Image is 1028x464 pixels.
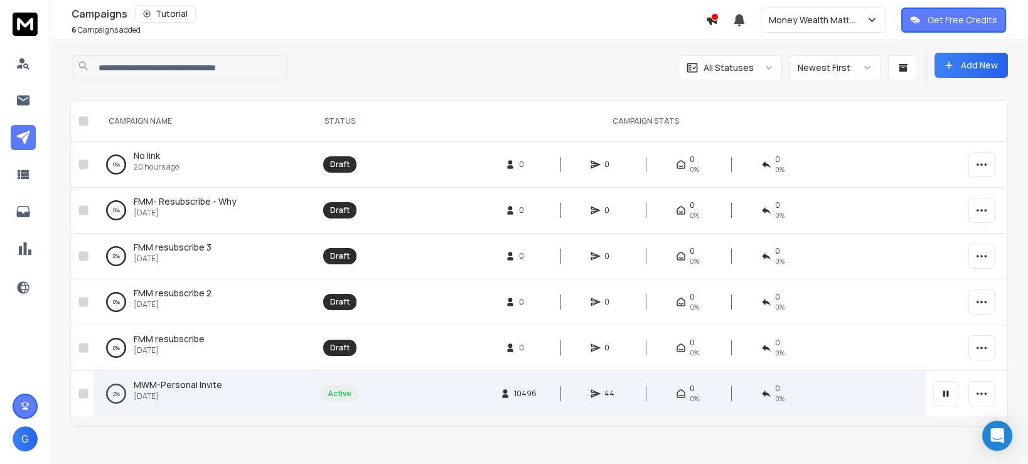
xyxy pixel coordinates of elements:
[313,101,366,142] th: STATUS
[134,345,205,355] p: [DATE]
[775,384,780,394] span: 0
[690,302,699,312] span: 0%
[775,302,784,312] span: 0%
[366,101,926,142] th: CAMPAIGN STATS
[330,205,350,215] div: Draft
[330,343,350,353] div: Draft
[13,426,38,451] button: G
[690,165,699,175] span: 0%
[690,200,695,210] span: 0
[134,208,237,218] p: [DATE]
[330,159,350,170] div: Draft
[690,246,695,256] span: 0
[790,55,881,80] button: Newest First
[72,25,141,35] p: Campaigns added
[690,210,699,220] span: 0%
[604,205,617,215] span: 0
[134,241,211,253] span: FMM resubscribe 3
[113,387,120,400] p: 2 %
[94,234,313,279] td: 0%FMM resubscribe 3[DATE]
[604,159,617,170] span: 0
[328,389,351,399] div: Active
[928,14,997,26] p: Get Free Credits
[604,389,617,399] span: 44
[134,299,211,310] p: [DATE]
[134,379,222,391] a: MWM-Personal Invite
[690,154,695,165] span: 0
[775,292,780,302] span: 0
[94,279,313,325] td: 0%FMM resubscribe 2[DATE]
[901,8,1006,33] button: Get Free Credits
[982,421,1012,451] div: Open Intercom Messenger
[72,24,77,35] span: 6
[134,195,237,207] span: FMM- Resubscribe - Why
[330,297,350,307] div: Draft
[775,348,784,358] span: 0%
[519,205,532,215] span: 0
[134,333,205,345] a: FMM resubscribe
[775,154,780,165] span: 0
[934,53,1008,78] button: Add New
[690,394,699,404] span: 0%
[775,256,784,266] span: 0%
[775,200,780,210] span: 0
[604,251,617,261] span: 0
[690,292,695,302] span: 0
[775,165,784,175] span: 0%
[72,5,705,23] div: Campaigns
[775,246,780,256] span: 0
[113,342,120,354] p: 0 %
[94,142,313,188] td: 0%No link20 hours ago
[775,338,780,348] span: 0
[775,394,784,404] span: 0 %
[769,14,866,26] p: Money Wealth Matters
[135,5,196,23] button: Tutorial
[134,149,160,162] a: No link
[690,338,695,348] span: 0
[134,254,211,264] p: [DATE]
[134,162,179,172] p: 20 hours ago
[519,343,532,353] span: 0
[330,251,350,261] div: Draft
[113,158,120,171] p: 0 %
[134,195,237,208] a: FMM- Resubscribe - Why
[134,391,222,401] p: [DATE]
[519,297,532,307] span: 0
[134,379,222,391] span: MWM-Personal Invite
[514,389,537,399] span: 10496
[519,251,532,261] span: 0
[519,159,532,170] span: 0
[113,204,120,217] p: 0 %
[604,297,617,307] span: 0
[704,62,754,74] p: All Statuses
[775,210,784,220] span: 0%
[134,287,211,299] a: FMM resubscribe 2
[113,250,120,262] p: 0 %
[134,241,211,254] a: FMM resubscribe 3
[690,384,695,394] span: 0
[94,371,313,417] td: 2%MWM-Personal Invite[DATE]
[94,325,313,371] td: 0%FMM resubscribe[DATE]
[134,149,160,161] span: No link
[94,101,313,142] th: CAMPAIGN NAME
[113,296,120,308] p: 0 %
[690,256,699,266] span: 0%
[604,343,617,353] span: 0
[690,348,699,358] span: 0%
[94,188,313,234] td: 0%FMM- Resubscribe - Why[DATE]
